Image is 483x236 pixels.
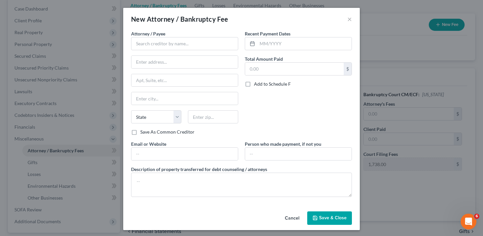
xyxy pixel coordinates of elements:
label: Email or Website [131,140,166,147]
input: MM/YYYY [257,37,352,50]
button: Save & Close [307,211,352,225]
label: Description of property transferred for debt counseling / attorneys [131,166,267,173]
input: 0.00 [245,63,344,75]
input: -- [245,148,352,160]
span: Attorney / Payee [131,31,165,36]
label: Total Amount Paid [245,55,283,62]
iframe: Intercom live chat [461,214,476,229]
input: Apt, Suite, etc... [131,74,238,87]
label: Person who made payment, if not you [245,140,321,147]
span: New [131,15,145,23]
input: Search creditor by name... [131,37,238,50]
span: Save & Close [319,215,347,221]
span: Attorney / Bankruptcy Fee [147,15,228,23]
button: Cancel [280,212,305,225]
input: Enter zip... [188,110,238,123]
input: Enter city... [131,92,238,105]
button: × [347,15,352,23]
span: 6 [474,214,479,219]
input: Enter address... [131,56,238,68]
label: Save As Common Creditor [140,129,195,135]
input: -- [131,148,238,160]
div: $ [344,63,352,75]
label: Add to Schedule F [254,81,291,87]
label: Recent Payment Dates [245,30,290,37]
